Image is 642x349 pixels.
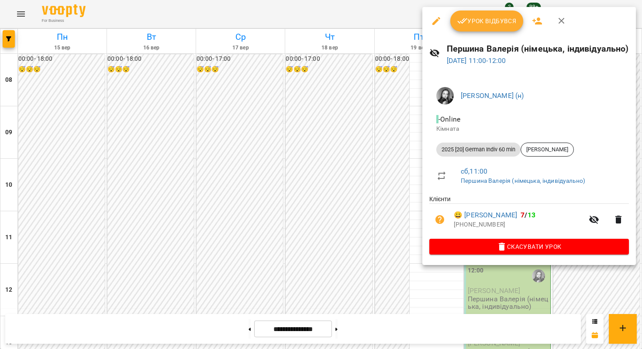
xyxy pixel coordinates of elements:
[461,167,487,175] a: сб , 11:00
[447,56,506,65] a: [DATE] 11:00-12:00
[436,241,622,252] span: Скасувати Урок
[454,220,583,229] p: [PHONE_NUMBER]
[429,195,629,238] ul: Клієнти
[454,210,517,220] a: 😀 [PERSON_NAME]
[447,42,629,56] h6: Першина Валерія (німецька, індивідуально)
[436,87,454,105] img: 9e1ebfc99129897ddd1a9bdba1aceea8.jpg
[521,211,525,219] span: 7
[528,211,535,219] span: 13
[521,143,574,157] div: [PERSON_NAME]
[461,91,524,100] a: [PERSON_NAME] (н)
[436,115,462,123] span: - Online
[429,209,450,230] button: Візит ще не сплачено. Додати оплату?
[461,177,585,184] a: Першина Валерія (німецька, індивідуально)
[457,16,517,26] span: Урок відбувся
[436,146,521,154] span: 2025 [20] German Indiv 60 min
[429,239,629,255] button: Скасувати Урок
[521,211,535,219] b: /
[450,10,524,31] button: Урок відбувся
[521,146,573,154] span: [PERSON_NAME]
[436,125,622,133] p: Кімната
